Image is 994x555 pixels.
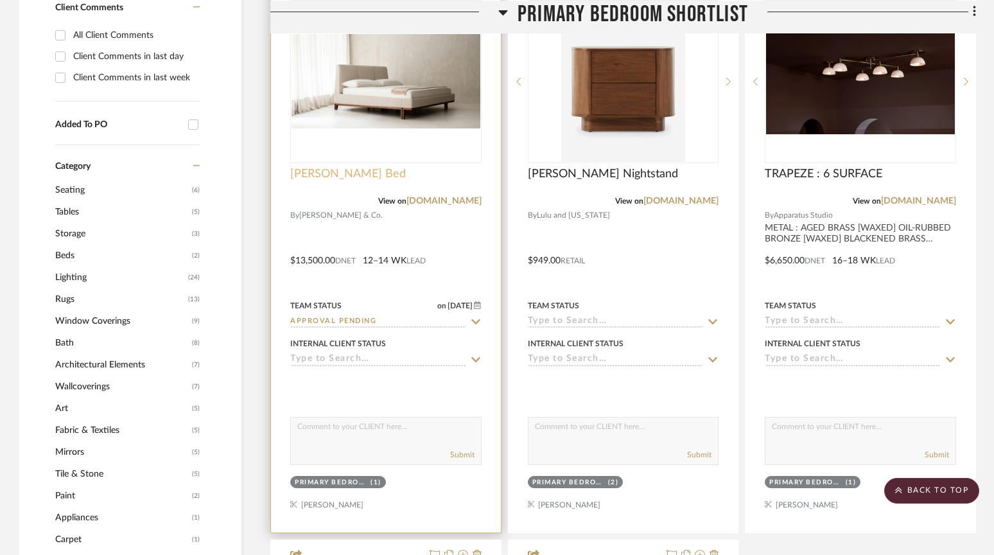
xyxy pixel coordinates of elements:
[290,316,466,328] input: Type to Search…
[192,311,200,331] span: (9)
[378,197,406,205] span: View on
[73,25,196,46] div: All Client Comments
[446,301,474,310] span: [DATE]
[295,478,367,488] div: Primary Bedroom SHORTLIST
[608,478,619,488] div: (2)
[292,34,480,128] img: Kessel Bed
[371,478,381,488] div: (1)
[450,449,475,461] button: Submit
[192,202,200,222] span: (5)
[769,478,842,488] div: Primary Bedroom SHORTLIST
[55,507,189,529] span: Appliances
[55,419,189,441] span: Fabric & Textiles
[765,338,860,349] div: Internal Client Status
[299,209,383,222] span: [PERSON_NAME] & Co.
[884,478,979,504] scroll-to-top-button: BACK TO TOP
[55,267,185,288] span: Lighting
[192,333,200,353] span: (8)
[765,354,941,366] input: Type to Search…
[846,478,857,488] div: (1)
[765,167,882,181] span: TRAPEZE : 6 SURFACE
[55,376,189,398] span: Wallcoverings
[192,507,200,528] span: (1)
[528,167,678,181] span: [PERSON_NAME] Nightstand
[528,300,579,312] div: Team Status
[528,209,537,222] span: By
[528,316,704,328] input: Type to Search…
[55,398,189,419] span: Art
[55,354,189,376] span: Architectural Elements
[192,529,200,550] span: (1)
[192,420,200,441] span: (5)
[55,310,189,332] span: Window Coverings
[774,209,833,222] span: Apparatus Studio
[55,245,189,267] span: Beds
[55,119,182,130] div: Added To PO
[528,338,623,349] div: Internal Client Status
[55,179,189,201] span: Seating
[290,209,299,222] span: By
[537,209,610,222] span: Lulu and [US_STATE]
[528,354,704,366] input: Type to Search…
[55,288,185,310] span: Rugs
[290,338,386,349] div: Internal Client Status
[192,180,200,200] span: (6)
[55,201,189,223] span: Tables
[192,355,200,375] span: (7)
[532,478,605,488] div: Primary Bedroom SHORTLIST
[853,197,881,205] span: View on
[55,3,123,12] span: Client Comments
[561,1,684,162] img: Glinda Nightstand
[55,463,189,485] span: Tile & Stone
[188,289,200,310] span: (13)
[881,197,956,206] a: [DOMAIN_NAME]
[73,67,196,88] div: Client Comments in last week
[192,224,200,244] span: (3)
[55,485,189,507] span: Paint
[192,245,200,266] span: (2)
[643,197,719,206] a: [DOMAIN_NAME]
[192,464,200,484] span: (5)
[687,449,711,461] button: Submit
[55,332,189,354] span: Bath
[290,354,466,366] input: Type to Search…
[765,209,774,222] span: By
[192,398,200,419] span: (5)
[55,223,189,245] span: Storage
[188,267,200,288] span: (24)
[55,441,189,463] span: Mirrors
[55,161,91,172] span: Category
[192,442,200,463] span: (5)
[437,302,446,310] span: on
[290,167,406,181] span: [PERSON_NAME] Bed
[406,197,482,206] a: [DOMAIN_NAME]
[765,300,816,312] div: Team Status
[766,28,955,134] img: TRAPEZE : 6 SURFACE
[73,46,196,67] div: Client Comments in last day
[55,529,189,551] span: Carpet
[290,300,342,312] div: Team Status
[192,376,200,397] span: (7)
[925,449,949,461] button: Submit
[615,197,643,205] span: View on
[192,486,200,506] span: (2)
[765,316,941,328] input: Type to Search…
